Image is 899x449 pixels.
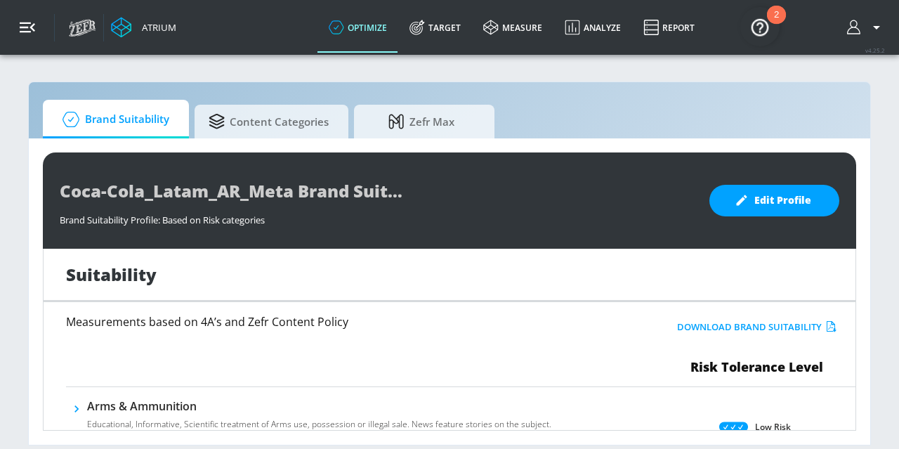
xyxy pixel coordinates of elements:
span: Risk Tolerance Level [690,358,823,375]
div: Brand Suitability Profile: Based on Risk categories [60,207,695,226]
a: Target [398,2,472,53]
span: Content Categories [209,105,329,138]
h1: Suitability [66,263,157,286]
button: Open Resource Center, 2 new notifications [740,7,780,46]
p: Low Risk [755,419,791,434]
p: Educational, Informative, Scientific treatment of Arms use, possession or illegal sale. News feat... [87,418,551,431]
h6: Measurements based on 4A’s and Zefr Content Policy [66,316,592,327]
span: v 4.25.2 [865,46,885,54]
div: Atrium [136,21,176,34]
span: Edit Profile [737,192,811,209]
h6: Arms & Ammunition [87,398,551,414]
span: Brand Suitability [57,103,169,136]
button: Download Brand Suitability [674,316,840,338]
a: Atrium [111,17,176,38]
a: Analyze [553,2,632,53]
span: Zefr Max [368,105,475,138]
a: Report [632,2,706,53]
a: measure [472,2,553,53]
a: optimize [317,2,398,53]
div: Arms & AmmunitionEducational, Informative, Scientific treatment of Arms use, possession or illega... [87,398,551,439]
div: 2 [774,15,779,33]
button: Edit Profile [709,185,839,216]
